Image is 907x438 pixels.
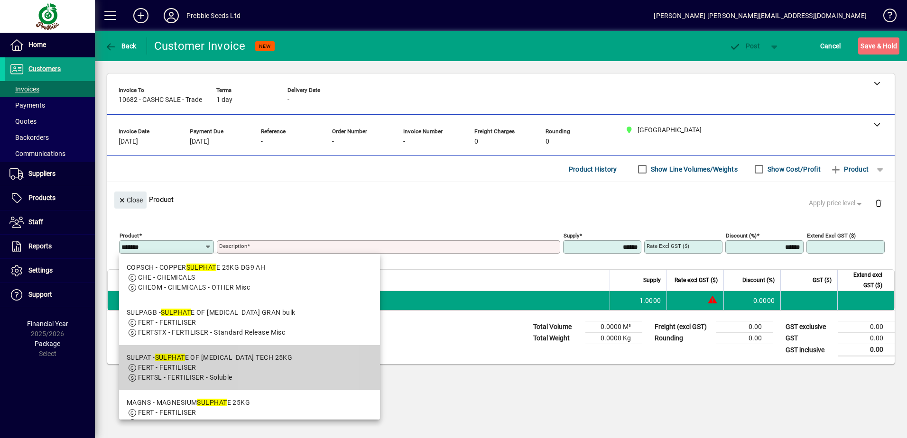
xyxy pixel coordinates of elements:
span: Close [118,192,143,208]
a: Quotes [5,113,95,129]
span: 1 day [216,96,232,104]
span: Rate excl GST ($) [675,275,718,285]
app-page-header-button: Close [112,195,149,204]
mat-label: Product [120,232,139,239]
td: Total Volume [528,321,585,333]
td: Freight (excl GST) [650,321,716,333]
span: Staff [28,218,43,226]
div: COPSCH - COPPER E 25KG DG9 AH [127,263,265,273]
td: 0.00 [716,333,773,344]
td: GST exclusive [781,321,838,333]
td: 0.0000 M³ [585,321,642,333]
div: SULPAGB - E OF [MEDICAL_DATA] GRAN bulk [127,308,296,318]
span: Products [28,194,56,201]
span: Back [105,42,137,50]
div: MAGNS - MAGNESIUM E 25KG [127,398,250,408]
span: FERT - FERTILISER [138,364,196,371]
td: 0.00 [838,333,895,344]
button: Apply price level [805,195,868,212]
a: Invoices [5,81,95,97]
span: 1.0000 [639,296,661,305]
div: SULPAT - E OF [MEDICAL_DATA] TECH 25KG [127,353,292,363]
span: FERTSTX - FERTILISER - Standard Release Misc [138,328,285,336]
mat-option: SULPAGB - SULPHATE OF AMMONIA GRAN bulk [119,300,380,345]
span: GST ($) [813,275,832,285]
span: - [287,96,289,104]
app-page-header-button: Back [95,37,147,55]
mat-label: Description [219,243,247,249]
button: Post [724,37,765,55]
span: Customers [28,65,61,73]
button: Delete [867,192,890,214]
span: Supply [643,275,661,285]
mat-label: Discount (%) [726,232,757,239]
em: SULPHAT [197,399,227,406]
span: Cancel [820,38,841,54]
span: FERTSL - FERTILISER - Soluble [138,374,232,381]
button: Save & Hold [858,37,899,55]
td: 0.00 [716,321,773,333]
mat-label: Extend excl GST ($) [807,232,856,239]
span: ost [729,42,760,50]
a: Support [5,283,95,307]
span: Package [35,340,60,347]
span: Home [28,41,46,48]
span: [DATE] [119,138,138,146]
em: SULPHAT [186,264,216,271]
span: Apply price level [809,198,864,208]
span: Communications [9,150,65,157]
label: Show Cost/Profit [766,164,821,174]
div: Product [107,182,895,217]
span: Support [28,291,52,298]
span: 0 [474,138,478,146]
button: Product History [565,161,621,178]
a: Home [5,33,95,57]
a: Reports [5,235,95,258]
button: Close [114,192,147,209]
a: Products [5,186,95,210]
td: GST [781,333,838,344]
div: [PERSON_NAME] [PERSON_NAME][EMAIL_ADDRESS][DOMAIN_NAME] [654,8,867,23]
span: 0 [546,138,549,146]
button: Add [126,7,156,24]
a: Suppliers [5,162,95,186]
td: 0.00 [838,344,895,356]
a: Backorders [5,129,95,146]
mat-option: MAGNS - MAGNESIUM SULPHATE 25KG [119,390,380,435]
span: Product History [569,162,617,177]
span: Invoices [9,85,39,93]
span: Quotes [9,118,37,125]
span: FERT - FERTILISER [138,409,196,416]
td: 0.0000 [723,291,780,310]
a: Settings [5,259,95,283]
span: Suppliers [28,170,56,177]
span: Discount (%) [742,275,775,285]
span: P [746,42,750,50]
span: - [261,138,263,146]
td: GST inclusive [781,344,838,356]
span: CHE - CHEMICALS [138,274,195,281]
span: FERT - FERTILISER [138,319,196,326]
a: Knowledge Base [876,2,895,33]
button: Profile [156,7,186,24]
span: Extend excl GST ($) [843,270,882,291]
mat-option: COPSCH - COPPER SULPHATE 25KG DG9 AH [119,255,380,300]
span: Backorders [9,134,49,141]
span: S [861,42,864,50]
td: Rounding [650,333,716,344]
span: CHEOM - CHEMICALS - OTHER Misc [138,283,250,291]
button: Back [102,37,139,55]
span: NEW [259,43,271,49]
td: Total Weight [528,333,585,344]
em: SULPHAT [155,354,185,361]
app-page-header-button: Delete [867,199,890,207]
a: Staff [5,210,95,234]
button: Cancel [818,37,843,55]
a: Payments [5,97,95,113]
em: SULPHAT [161,309,191,316]
div: Prebble Seeds Ltd [186,8,241,23]
span: 10682 - CASHC SALE - Trade [119,96,202,104]
label: Show Line Volumes/Weights [649,164,738,174]
span: Reports [28,242,52,250]
mat-option: SULPAT - SULPHATE OF AMMONIA TECH 25KG [119,345,380,390]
